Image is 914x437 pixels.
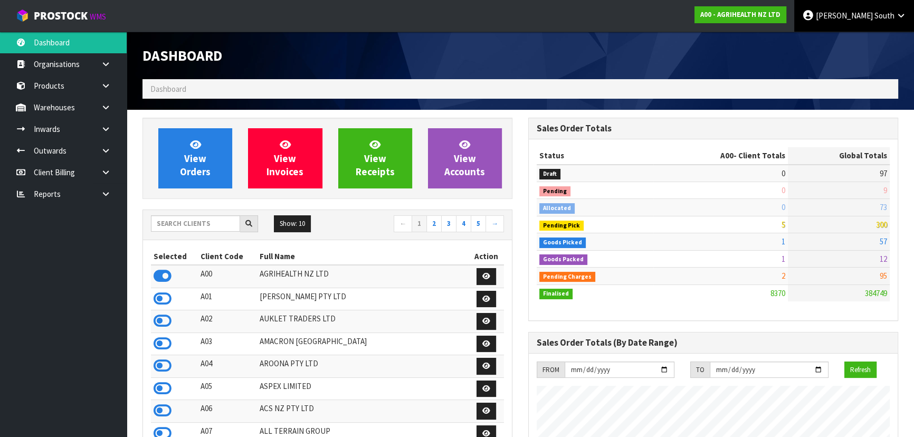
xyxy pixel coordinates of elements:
h3: Sales Order Totals [537,123,890,134]
th: Selected [151,248,198,265]
td: A05 [198,377,256,400]
span: Dashboard [150,84,186,94]
span: 73 [880,202,887,212]
span: 2 [782,271,785,281]
a: ViewReceipts [338,128,412,188]
span: Goods Packed [539,254,587,265]
small: WMS [90,12,106,22]
th: Global Totals [788,147,890,164]
span: 1 [782,236,785,246]
span: 9 [883,185,887,195]
span: View Invoices [266,138,303,178]
th: - Client Totals [653,147,788,164]
nav: Page navigation [336,215,504,234]
span: Pending Pick [539,221,584,231]
div: FROM [537,362,565,378]
td: [PERSON_NAME] PTY LTD [257,288,469,310]
td: AUKLET TRADERS LTD [257,310,469,333]
th: Client Code [198,248,256,265]
span: 12 [880,254,887,264]
span: South [874,11,894,21]
strong: A00 - AGRIHEALTH NZ LTD [700,10,780,19]
span: 0 [782,168,785,178]
button: Show: 10 [274,215,311,232]
span: 95 [880,271,887,281]
span: 57 [880,236,887,246]
td: A04 [198,355,256,378]
span: Finalised [539,289,573,299]
span: 300 [876,220,887,230]
span: A00 [720,150,734,160]
input: Search clients [151,215,240,232]
span: 97 [880,168,887,178]
td: A03 [198,332,256,355]
div: TO [690,362,710,378]
a: ViewAccounts [428,128,502,188]
span: [PERSON_NAME] [816,11,873,21]
th: Full Name [257,248,469,265]
td: A02 [198,310,256,333]
span: ProStock [34,9,88,23]
button: Refresh [844,362,877,378]
span: Pending Charges [539,272,595,282]
a: 1 [412,215,427,232]
span: 384749 [865,288,887,298]
h3: Sales Order Totals (By Date Range) [537,338,890,348]
td: A06 [198,400,256,423]
td: A01 [198,288,256,310]
td: A00 [198,265,256,288]
a: ViewOrders [158,128,232,188]
td: ASPEX LIMITED [257,377,469,400]
span: Goods Picked [539,237,586,248]
a: ViewInvoices [248,128,322,188]
span: Draft [539,169,560,179]
span: 1 [782,254,785,264]
span: Pending [539,186,570,197]
span: View Receipts [356,138,395,178]
span: View Accounts [444,138,485,178]
td: AGRIHEALTH NZ LTD [257,265,469,288]
span: Allocated [539,203,575,214]
td: ACS NZ PTY LTD [257,400,469,423]
a: 4 [456,215,471,232]
a: ← [394,215,412,232]
img: cube-alt.png [16,9,29,22]
span: View Orders [180,138,211,178]
span: 8370 [770,288,785,298]
a: 2 [426,215,442,232]
span: Dashboard [142,46,222,64]
span: 0 [782,185,785,195]
th: Action [469,248,504,265]
th: Status [537,147,653,164]
a: 3 [441,215,456,232]
a: A00 - AGRIHEALTH NZ LTD [694,6,786,23]
a: → [485,215,504,232]
span: 5 [782,220,785,230]
a: 5 [471,215,486,232]
td: AROONA PTY LTD [257,355,469,378]
td: AMACRON [GEOGRAPHIC_DATA] [257,332,469,355]
span: 0 [782,202,785,212]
